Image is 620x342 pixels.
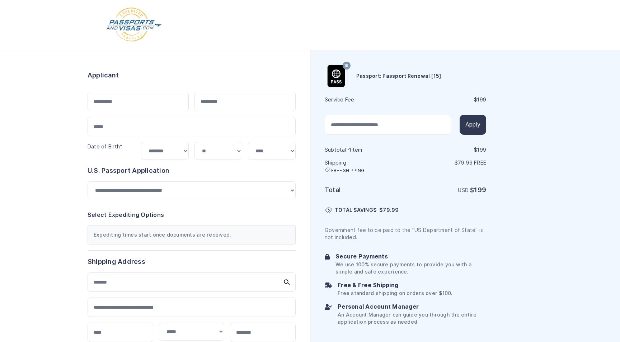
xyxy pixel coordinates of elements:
[335,206,376,214] span: TOTAL SAVINGS
[406,96,486,103] div: $
[335,252,486,261] h6: Secure Payments
[383,207,399,213] span: 79.99
[88,211,296,219] h6: Select Expediting Options
[349,147,351,153] span: 1
[477,97,486,103] span: 199
[338,290,452,297] p: Free standard shipping on orders over $100.
[325,146,405,153] h6: Subtotal · item
[88,257,296,267] h6: Shipping Address
[474,160,486,166] span: Free
[325,96,405,103] h6: Service Fee
[406,159,486,166] p: $
[88,70,119,80] h6: Applicant
[331,168,364,174] span: FREE SHIPPING
[356,72,441,80] h6: Passport: Passport Renewal [15]
[474,186,486,194] span: 199
[460,115,486,135] button: Apply
[338,303,486,311] h6: Personal Account Manager
[88,225,296,244] div: Expediting times start once documents are received.
[344,61,348,71] span: 15
[338,311,486,326] p: An Account Manager can guide you through the entire application process as needed.
[335,261,486,275] p: We use 100% secure payments to provide you with a simple and safe experience.
[338,281,452,290] h6: Free & Free Shipping
[477,147,486,153] span: 199
[105,7,163,43] img: Logo
[379,206,399,214] span: $
[458,160,473,166] span: 79.99
[88,166,296,176] h6: U.S. Passport Application
[325,227,486,241] p: Government fee to be paid to the "US Department of State" is not included.
[325,185,405,195] h6: Total
[325,159,405,174] h6: Shipping
[406,146,486,153] div: $
[325,65,347,87] img: Product Name
[470,186,486,194] strong: $
[88,144,122,149] label: Date of Birth*
[458,187,469,193] span: USD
